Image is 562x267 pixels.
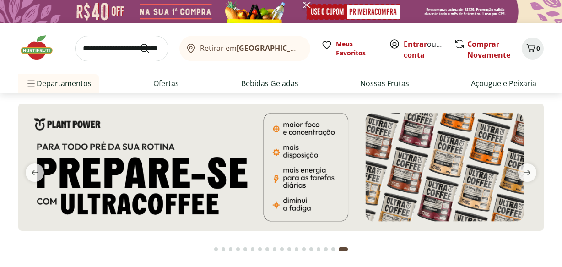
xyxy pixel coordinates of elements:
button: Go to page 15 from fs-carousel [315,238,322,260]
button: Go to page 14 from fs-carousel [308,238,315,260]
button: Current page from fs-carousel [337,238,350,260]
span: ou [404,38,444,60]
a: Açougue e Peixaria [471,78,536,89]
button: Retirar em[GEOGRAPHIC_DATA]/[GEOGRAPHIC_DATA] [179,36,310,61]
a: Meus Favoritos [321,39,378,58]
button: next [511,163,544,182]
button: Submit Search [139,43,161,54]
button: Go to page 5 from fs-carousel [242,238,249,260]
button: Go to page 4 from fs-carousel [234,238,242,260]
span: Departamentos [26,72,92,94]
a: Comprar Novamente [467,39,510,60]
span: Meus Favoritos [336,39,378,58]
button: Go to page 8 from fs-carousel [264,238,271,260]
button: Go to page 10 from fs-carousel [278,238,286,260]
button: Go to page 3 from fs-carousel [227,238,234,260]
a: Criar conta [404,39,454,60]
button: previous [18,163,51,182]
span: Retirar em [200,44,301,52]
button: Carrinho [522,38,544,60]
b: [GEOGRAPHIC_DATA]/[GEOGRAPHIC_DATA] [237,43,391,53]
button: Go to page 7 from fs-carousel [256,238,264,260]
input: search [75,36,168,61]
button: Go to page 6 from fs-carousel [249,238,256,260]
a: Nossas Frutas [360,78,409,89]
button: Go to page 2 from fs-carousel [220,238,227,260]
button: Go to page 16 from fs-carousel [322,238,330,260]
button: Go to page 17 from fs-carousel [330,238,337,260]
img: Hortifruti [18,34,64,61]
a: Entrar [404,39,427,49]
button: Menu [26,72,37,94]
button: Go to page 11 from fs-carousel [286,238,293,260]
button: Go to page 1 from fs-carousel [212,238,220,260]
a: Ofertas [153,78,179,89]
img: 3 corações [18,104,544,231]
button: Go to page 12 from fs-carousel [293,238,300,260]
button: Go to page 13 from fs-carousel [300,238,308,260]
span: 0 [536,44,540,53]
button: Go to page 9 from fs-carousel [271,238,278,260]
a: Bebidas Geladas [241,78,298,89]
